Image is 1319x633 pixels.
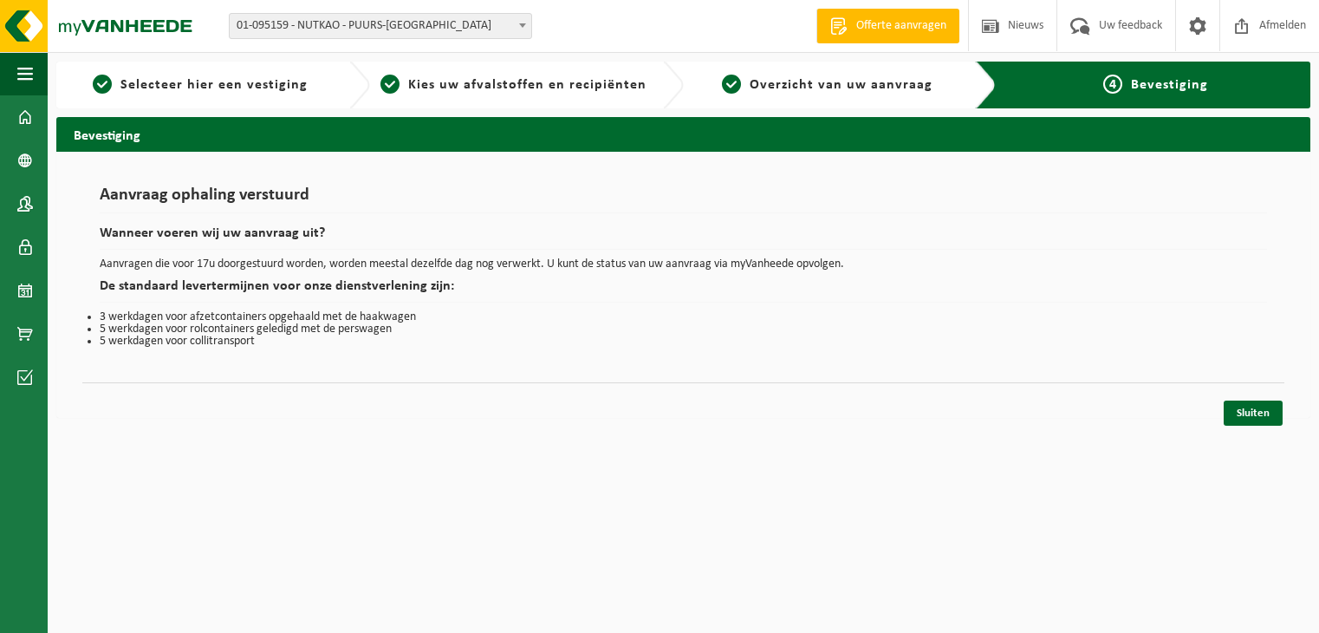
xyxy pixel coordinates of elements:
span: Selecteer hier een vestiging [120,78,308,92]
span: 2 [380,75,400,94]
a: Sluiten [1224,401,1283,426]
span: 1 [93,75,112,94]
h1: Aanvraag ophaling verstuurd [100,186,1267,213]
a: 1Selecteer hier een vestiging [65,75,335,95]
a: Offerte aanvragen [816,9,959,43]
li: 5 werkdagen voor collitransport [100,336,1267,348]
span: 3 [722,75,741,94]
h2: Wanneer voeren wij uw aanvraag uit? [100,226,1267,250]
span: Offerte aanvragen [852,17,951,35]
span: Kies uw afvalstoffen en recipiënten [408,78,647,92]
li: 5 werkdagen voor rolcontainers geledigd met de perswagen [100,323,1267,336]
span: 4 [1103,75,1122,94]
p: Aanvragen die voor 17u doorgestuurd worden, worden meestal dezelfde dag nog verwerkt. U kunt de s... [100,258,1267,271]
h2: De standaard levertermijnen voor onze dienstverlening zijn: [100,279,1267,303]
li: 3 werkdagen voor afzetcontainers opgehaald met de haakwagen [100,311,1267,323]
a: 3Overzicht van uw aanvraag [692,75,963,95]
span: Overzicht van uw aanvraag [750,78,932,92]
span: Bevestiging [1131,78,1208,92]
span: 01-095159 - NUTKAO - PUURS-SINT-AMANDS [230,14,531,38]
h2: Bevestiging [56,117,1310,151]
a: 2Kies uw afvalstoffen en recipiënten [379,75,649,95]
span: 01-095159 - NUTKAO - PUURS-SINT-AMANDS [229,13,532,39]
